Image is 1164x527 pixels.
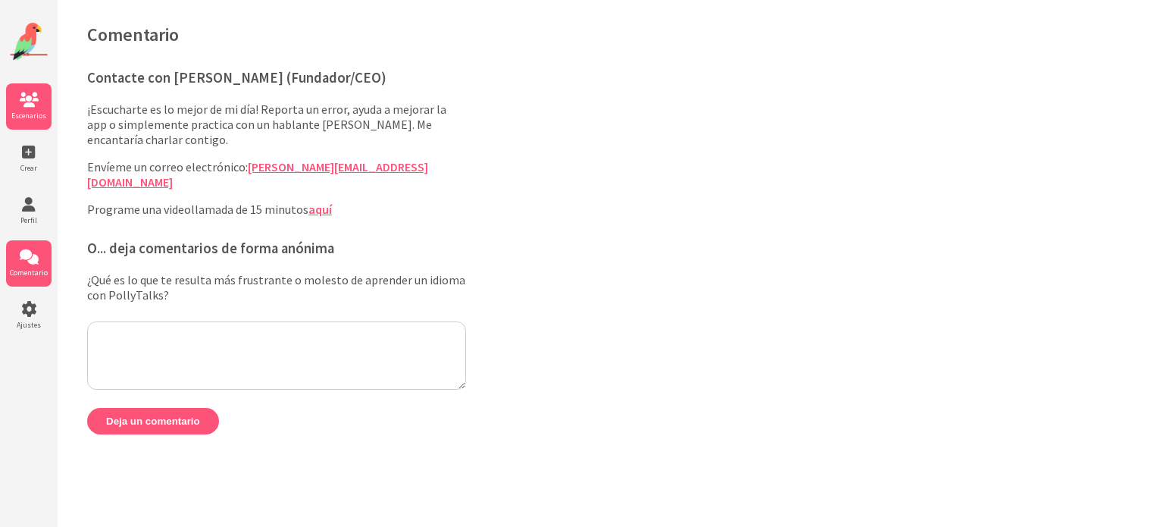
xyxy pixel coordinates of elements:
a: [PERSON_NAME][EMAIL_ADDRESS][DOMAIN_NAME] [87,159,428,190]
font: Envíeme un correo electrónico: [87,159,248,174]
a: aquí [308,202,332,217]
font: Crear [20,163,37,173]
font: Comentario [10,268,48,278]
button: Deja un comentario [87,408,219,434]
font: O... deja comentarios de forma anónima [87,240,334,257]
font: ¿Qué es lo que te resulta más frustrante o molesto de aprender un idioma con PollyTalks? [87,272,465,303]
font: Programe una videollamada de 15 minutos [87,202,308,217]
font: Escenarios [11,111,46,121]
img: Logotipo del sitio web [10,23,48,61]
font: ¡Escucharte es lo mejor de mi día! Reporta un error, ayuda a mejorar la app o simplemente practic... [87,102,446,147]
font: Ajustes [17,320,41,330]
font: Perfil [20,215,37,225]
font: Deja un comentario [106,416,200,427]
font: Contacte con [PERSON_NAME] (Fundador/CEO) [87,69,386,86]
font: Comentario [87,23,179,46]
